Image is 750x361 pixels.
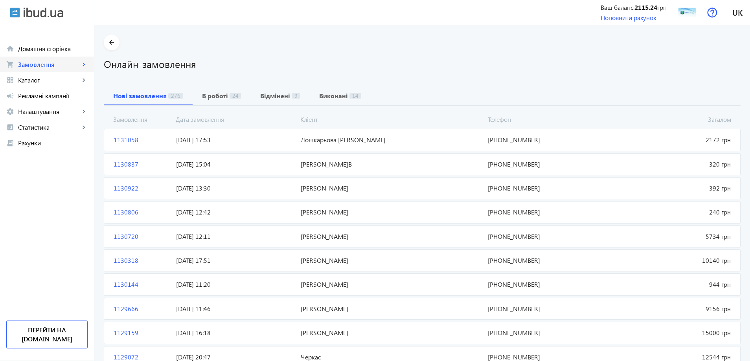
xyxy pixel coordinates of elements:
span: [PERSON_NAME] [298,184,485,192]
b: Нові замовлення [113,93,167,99]
span: 10140 грн [609,256,734,265]
span: [PHONE_NUMBER] [485,184,609,192]
span: 276 [168,93,183,99]
span: [PERSON_NAME] [298,280,485,289]
span: [PERSON_NAME] [298,304,485,313]
span: 9156 грн [609,304,734,313]
span: [DATE] 17:51 [173,256,298,265]
b: Виконані [319,93,348,99]
mat-icon: keyboard_arrow_right [80,60,88,68]
span: 1129159 [110,328,173,337]
b: В роботі [202,93,228,99]
span: 1130806 [110,208,173,216]
span: 392 грн [609,184,734,192]
span: Кліент [297,115,484,124]
span: 1129666 [110,304,173,313]
span: uk [732,7,743,17]
span: Рахунки [18,139,88,147]
span: 24 [230,93,241,99]
mat-icon: campaign [6,92,14,100]
mat-icon: analytics [6,123,14,131]
span: [PHONE_NUMBER] [485,328,609,337]
span: Домашня сторінка [18,45,88,53]
span: [PHONE_NUMBER] [485,232,609,241]
span: Каталог [18,76,80,84]
span: Статистика [18,123,80,131]
span: 240 грн [609,208,734,216]
span: 15000 грн [609,328,734,337]
span: [PHONE_NUMBER] [485,160,609,169]
img: 124745fad4796907db1583131785263-3cabc73a58.jpg [678,4,696,21]
a: Поповнити рахунок [601,13,656,22]
span: [PERSON_NAME] [298,328,485,337]
span: 14 [349,93,361,99]
span: [PHONE_NUMBER] [485,280,609,289]
span: Лошкарьова [PERSON_NAME] [298,136,485,144]
span: 9 [292,93,300,99]
span: [DATE] 11:20 [173,280,298,289]
span: [PERSON_NAME]В [298,160,485,169]
mat-icon: keyboard_arrow_right [80,76,88,84]
mat-icon: keyboard_arrow_right [80,108,88,115]
span: [DATE] 11:46 [173,304,298,313]
h1: Онлайн-замовлення [104,57,741,71]
span: Загалом [609,115,734,124]
span: [PHONE_NUMBER] [485,208,609,216]
img: ibud.svg [10,7,20,18]
a: Перейти на [DOMAIN_NAME] [6,321,88,348]
span: [PHONE_NUMBER] [485,304,609,313]
div: Ваш баланс: грн [601,3,667,12]
span: [PHONE_NUMBER] [485,256,609,265]
span: [DATE] 16:18 [173,328,298,337]
span: [PERSON_NAME] [298,232,485,241]
span: Замовлення [110,115,173,124]
span: 5734 грн [609,232,734,241]
mat-icon: home [6,45,14,53]
img: ibud_text.svg [24,7,63,18]
span: 1130144 [110,280,173,289]
mat-icon: shopping_cart [6,60,14,68]
span: [PERSON_NAME] [298,208,485,216]
span: [PERSON_NAME] [298,256,485,265]
mat-icon: settings [6,108,14,115]
mat-icon: keyboard_arrow_right [80,123,88,131]
span: Замовлення [18,60,80,68]
b: Відмінені [260,93,290,99]
span: Рекламні кампанії [18,92,88,100]
span: 320 грн [609,160,734,169]
span: Дата замовлення [173,115,298,124]
span: 2172 грн [609,136,734,144]
span: [DATE] 12:42 [173,208,298,216]
span: [PHONE_NUMBER] [485,136,609,144]
span: 1131058 [110,136,173,144]
mat-icon: arrow_back [107,38,117,48]
img: help.svg [707,7,717,18]
span: 1130922 [110,184,173,192]
span: Телефон [485,115,610,124]
span: 944 грн [609,280,734,289]
mat-icon: receipt_long [6,139,14,147]
span: [DATE] 15:04 [173,160,298,169]
span: Налаштування [18,108,80,115]
span: [DATE] 13:30 [173,184,298,192]
mat-icon: grid_view [6,76,14,84]
span: 1130318 [110,256,173,265]
span: 1130837 [110,160,173,169]
span: [DATE] 17:53 [173,136,298,144]
b: 2115.24 [634,3,657,11]
span: 1130720 [110,232,173,241]
span: [DATE] 12:11 [173,232,298,241]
